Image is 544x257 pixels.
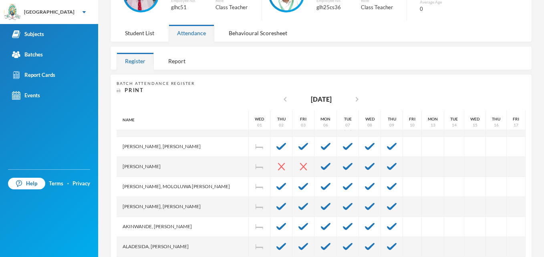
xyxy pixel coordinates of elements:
[473,122,478,128] div: 15
[452,122,457,128] div: 14
[320,116,330,122] div: Mon
[216,4,255,12] div: Class Teacher
[169,24,214,42] div: Attendance
[117,237,249,257] div: Aladesida, [PERSON_NAME]
[365,116,375,122] div: Wed
[280,94,290,104] i: chevron_left
[249,217,270,237] div: Independence Day
[300,116,306,122] div: Fri
[409,116,415,122] div: Fri
[367,122,372,128] div: 08
[494,122,499,128] div: 16
[316,4,349,12] div: glh25cs36
[117,197,249,217] div: [PERSON_NAME], [PERSON_NAME]
[323,122,328,128] div: 06
[220,24,296,42] div: Behavioural Scoresheet
[4,4,20,20] img: logo
[344,116,352,122] div: Tue
[513,116,519,122] div: Fri
[279,122,284,128] div: 02
[420,5,482,13] div: 0
[117,217,249,237] div: Akinwande, [PERSON_NAME]
[352,94,362,104] i: chevron_right
[117,137,249,157] div: [PERSON_NAME], [PERSON_NAME]
[8,178,45,190] a: Help
[301,122,306,128] div: 03
[410,122,415,128] div: 10
[450,116,458,122] div: Tue
[361,4,401,12] div: Class Teacher
[12,50,43,59] div: Batches
[249,157,270,177] div: Independence Day
[117,52,154,70] div: Register
[160,52,194,70] div: Report
[249,137,270,157] div: Independence Day
[257,122,262,128] div: 01
[492,116,500,122] div: Thu
[117,81,195,86] span: Batch Attendance Register
[73,180,90,188] a: Privacy
[388,116,396,122] div: Thu
[277,116,286,122] div: Thu
[428,116,438,122] div: Mon
[117,110,249,130] div: Name
[514,122,518,128] div: 17
[431,122,435,128] div: 13
[125,87,144,93] span: Print
[389,122,394,128] div: 09
[249,197,270,217] div: Independence Day
[117,157,249,177] div: [PERSON_NAME]
[117,177,249,197] div: [PERSON_NAME], Mololuwa [PERSON_NAME]
[117,24,163,42] div: Student List
[255,116,264,122] div: Wed
[67,180,69,188] div: ·
[249,237,270,257] div: Independence Day
[345,122,350,128] div: 07
[12,71,55,79] div: Report Cards
[470,116,480,122] div: Wed
[24,8,75,16] div: [GEOGRAPHIC_DATA]
[171,4,203,12] div: glhc51
[49,180,63,188] a: Terms
[311,94,332,104] div: [DATE]
[12,91,40,100] div: Events
[12,30,44,38] div: Subjects
[249,177,270,197] div: Independence Day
